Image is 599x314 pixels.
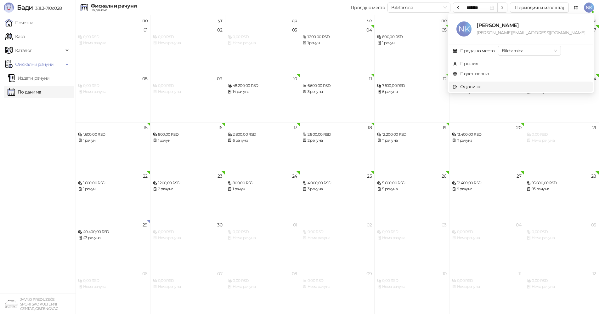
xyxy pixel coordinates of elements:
td: 2025-09-14 [524,74,599,123]
td: 2025-09-04 [300,25,375,74]
div: 0,00 RSD [78,83,148,89]
div: 14 [592,77,596,81]
div: 3 рачуна [302,186,372,192]
div: 18 [368,125,372,130]
td: 2025-09-29 [76,220,150,269]
td: 2025-10-04 [449,220,524,269]
div: 9 рачуна [452,186,522,192]
div: 09 [366,271,372,276]
td: 2025-09-11 [300,74,375,123]
div: 0,00 RSD [302,278,372,284]
td: 2025-09-21 [524,123,599,171]
div: 03 [292,28,297,32]
div: 1.200,00 RSD [153,180,223,186]
div: 0,00 RSD [302,229,372,235]
div: Нема рачуна [153,40,223,46]
div: 1 рачун [228,186,297,192]
div: 800,00 RSD [153,132,223,138]
span: Фискални рачуни [15,58,54,71]
div: 13.400,00 RSD [452,132,522,138]
div: Продајно место: [460,47,495,54]
div: 0,00 RSD [228,278,297,284]
div: 0,00 RSD [78,34,148,40]
th: че [300,15,375,25]
div: 0,00 RSD [153,34,223,40]
div: 27 [517,174,521,178]
div: 0,00 RSD [377,229,447,235]
td: 2025-10-03 [375,220,449,269]
div: 2.800,00 RSD [228,132,297,138]
div: 23 [218,174,222,178]
div: 800,00 RSD [228,180,297,186]
div: Нема рачуна [78,40,148,46]
div: 10 [293,77,297,81]
div: 0,00 RSD [527,278,596,284]
a: Каса [5,30,25,43]
div: 0,00 RSD [527,229,596,235]
div: 5 рачуна [377,186,447,192]
div: 11 рачуна [377,138,447,144]
div: Нема рачуна [527,138,596,144]
div: Нема рачуна [78,284,148,290]
div: 800,00 RSD [377,34,447,40]
div: 1 рачун [78,186,148,192]
div: 0,00 RSD [153,83,223,89]
td: 2025-09-30 [150,220,225,269]
div: 40.400,00 RSD [78,229,148,235]
div: 93 рачуна [527,186,596,192]
div: 10 [443,271,447,276]
button: Периодични извештај [510,3,569,13]
div: 11 [518,271,521,276]
div: [PERSON_NAME][EMAIL_ADDRESS][DOMAIN_NAME] [477,29,585,36]
th: по [76,15,150,25]
div: Нема рачуна [228,40,297,46]
div: 15 [144,125,148,130]
div: 25 [367,174,372,178]
span: NK [456,21,472,37]
td: 2025-09-25 [300,171,375,220]
div: 07 [591,28,596,32]
a: Издати рачуни [8,72,50,84]
td: 2025-09-17 [225,123,300,171]
td: 2025-09-16 [150,123,225,171]
div: 2 рачуна [302,138,372,144]
td: 2025-09-27 [449,171,524,220]
div: 0,00 RSD [228,34,297,40]
td: 2025-09-10 [225,74,300,123]
div: 21 [592,125,596,130]
div: Нема рачуна [228,284,297,290]
div: 08 [142,77,148,81]
div: 09 [217,77,222,81]
td: 2025-09-03 [225,25,300,74]
div: 22 [143,174,148,178]
div: Профил [460,60,478,67]
img: 64x64-companyLogo-4a28e1f8-f217-46d7-badd-69a834a81aaf.png [5,298,18,310]
div: 1.600,00 RSD [78,132,148,138]
div: 20 [516,125,521,130]
div: Нема рачуна [153,235,223,241]
div: 6 рачуна [228,138,297,144]
div: Нема рачуна [452,284,522,290]
div: 1.600,00 RSD [78,180,148,186]
td: 2025-09-13 [449,74,524,123]
td: 2025-09-22 [76,171,150,220]
div: 11 рачуна [452,138,522,144]
div: Фискални рачуни [91,3,137,9]
div: 0,00 RSD [377,278,447,284]
div: 01 [144,28,148,32]
div: 05 [591,223,596,227]
div: 0,00 RSD [228,229,297,235]
div: 12 [443,77,447,81]
div: 29 [143,223,148,227]
div: 12.400,00 RSD [452,180,522,186]
div: 3 рачуна [302,89,372,95]
div: 95.600,00 RSD [527,180,596,186]
div: 06 [142,271,148,276]
div: Нема рачуна [228,235,297,241]
div: 1 рачун [302,40,372,46]
div: По данима [91,9,137,12]
td: 2025-09-18 [300,123,375,171]
td: 2025-10-01 [225,220,300,269]
th: ср [225,15,300,25]
div: Одјави се [460,83,481,90]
